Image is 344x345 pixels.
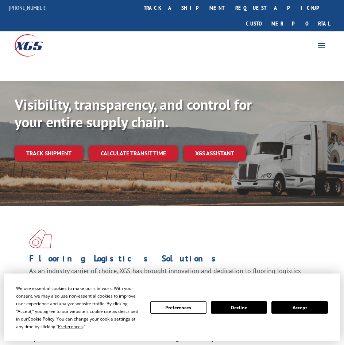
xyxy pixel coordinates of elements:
button: Decline [211,301,267,314]
img: xgs-icon-total-supply-chain-intelligence-red [29,229,52,248]
button: Preferences [150,301,206,314]
a: Track shipment [15,146,83,161]
span: Preferences [58,323,83,330]
a: Calculate transit time [89,146,178,161]
h1: Flooring Logistics Solutions [29,254,309,267]
b: Visibility, transparency, and control for your entire supply chain. [15,95,252,131]
a: XGS ASSISTANT [183,146,246,161]
div: Cookie Consent Prompt [4,274,340,341]
span: As an industry carrier of choice, XGS has brought innovation and dedication to flooring logistics... [29,267,301,284]
a: Customer Portal [240,16,335,31]
a: [PHONE_NUMBER] [9,4,47,11]
button: Accept [271,301,328,314]
span: Cookie Policy [28,316,54,322]
div: We use essential cookies to make our site work. With your consent, we may also use non-essential ... [16,284,141,330]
